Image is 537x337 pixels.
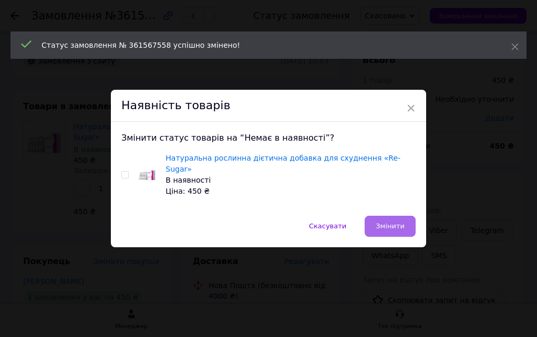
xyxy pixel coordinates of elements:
[166,175,416,186] div: В наявності
[376,222,405,230] span: Змінити
[406,99,416,117] span: ×
[121,132,416,144] div: Змінити статус товарів на “Немає в наявності”?
[42,40,485,50] div: Статус замовлення № 361567558 успішно змінено!
[298,216,357,237] button: Скасувати
[166,186,416,197] div: Ціна: 450 ₴
[365,216,416,237] button: Змінити
[309,222,346,230] span: Скасувати
[111,90,426,122] div: Наявність товарів
[166,154,400,173] a: Натуральна рослинна дієтична добавка для схуднення «Re-Sugar»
